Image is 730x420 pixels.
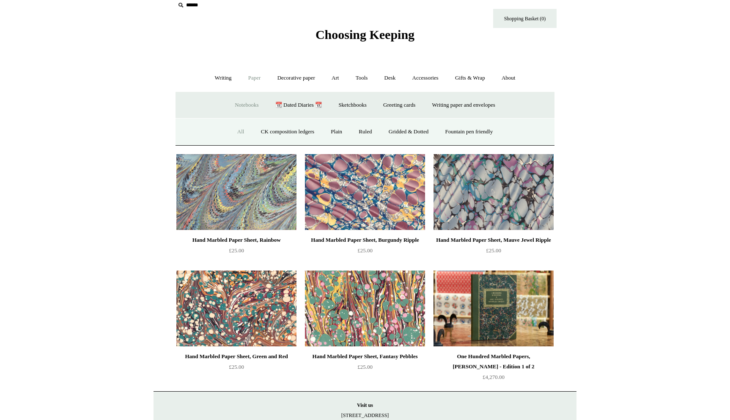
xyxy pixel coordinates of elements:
a: Hand Marbled Paper Sheet, Burgundy Ripple £25.00 [305,235,425,270]
a: Shopping Basket (0) [493,9,557,28]
a: Decorative paper [270,67,323,89]
a: Gifts & Wrap [447,67,493,89]
a: All [230,121,252,143]
div: Hand Marbled Paper Sheet, Burgundy Ripple [307,235,423,245]
span: £25.00 [229,364,244,370]
span: £4,270.00 [483,374,505,380]
a: Hand Marbled Paper Sheet, Green and Red Hand Marbled Paper Sheet, Green and Red [176,271,296,347]
a: Hand Marbled Paper Sheet, Rainbow Hand Marbled Paper Sheet, Rainbow [176,154,296,230]
span: £25.00 [357,364,373,370]
a: Desk [377,67,403,89]
img: Hand Marbled Paper Sheet, Burgundy Ripple [305,154,425,230]
a: Gridded & Dotted [381,121,436,143]
a: Writing paper and envelopes [425,94,503,116]
a: Hand Marbled Paper Sheet, Mauve Jewel Ripple Hand Marbled Paper Sheet, Mauve Jewel Ripple [434,154,554,230]
a: Accessories [405,67,446,89]
span: £25.00 [486,247,501,254]
a: Sketchbooks [331,94,374,116]
a: About [494,67,523,89]
a: Hand Marbled Paper Sheet, Fantasy Pebbles £25.00 [305,351,425,386]
a: Hand Marbled Paper Sheet, Green and Red £25.00 [176,351,296,386]
div: Hand Marbled Paper Sheet, Rainbow [178,235,294,245]
div: One Hundred Marbled Papers, [PERSON_NAME] - Edition 1 of 2 [436,351,552,372]
a: Hand Marbled Paper Sheet, Mauve Jewel Ripple £25.00 [434,235,554,270]
a: CK composition ledgers [253,121,322,143]
a: Hand Marbled Paper Sheet, Burgundy Ripple Hand Marbled Paper Sheet, Burgundy Ripple [305,154,425,230]
a: Greeting cards [376,94,423,116]
a: Ruled [351,121,379,143]
a: Art [324,67,346,89]
img: Hand Marbled Paper Sheet, Fantasy Pebbles [305,271,425,347]
a: Hand Marbled Paper Sheet, Fantasy Pebbles Hand Marbled Paper Sheet, Fantasy Pebbles [305,271,425,347]
span: Choosing Keeping [316,28,414,41]
img: Hand Marbled Paper Sheet, Green and Red [176,271,296,347]
strong: Visit us [357,402,373,408]
img: Hand Marbled Paper Sheet, Mauve Jewel Ripple [434,154,554,230]
a: Choosing Keeping [316,34,414,40]
div: Hand Marbled Paper Sheet, Fantasy Pebbles [307,351,423,362]
a: Paper [241,67,269,89]
img: One Hundred Marbled Papers, John Jeffery - Edition 1 of 2 [434,271,554,347]
a: One Hundred Marbled Papers, [PERSON_NAME] - Edition 1 of 2 £4,270.00 [434,351,554,386]
div: Hand Marbled Paper Sheet, Mauve Jewel Ripple [436,235,552,245]
a: 📆 Dated Diaries 📆 [268,94,329,116]
a: Hand Marbled Paper Sheet, Rainbow £25.00 [176,235,296,270]
span: £25.00 [357,247,373,254]
img: Hand Marbled Paper Sheet, Rainbow [176,154,296,230]
span: £25.00 [229,247,244,254]
a: Plain [323,121,350,143]
a: Tools [348,67,376,89]
a: Fountain pen friendly [438,121,501,143]
div: Hand Marbled Paper Sheet, Green and Red [178,351,294,362]
a: One Hundred Marbled Papers, John Jeffery - Edition 1 of 2 One Hundred Marbled Papers, John Jeffer... [434,271,554,347]
a: Notebooks [227,94,266,116]
a: Writing [207,67,239,89]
